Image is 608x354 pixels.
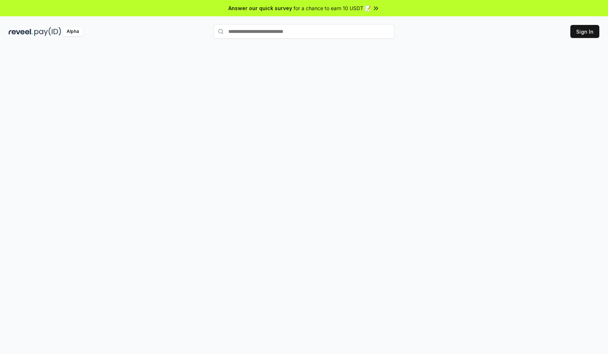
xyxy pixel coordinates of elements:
[9,27,33,36] img: reveel_dark
[63,27,83,36] div: Alpha
[228,4,292,12] span: Answer our quick survey
[294,4,371,12] span: for a chance to earn 10 USDT 📝
[34,27,61,36] img: pay_id
[570,25,599,38] button: Sign In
